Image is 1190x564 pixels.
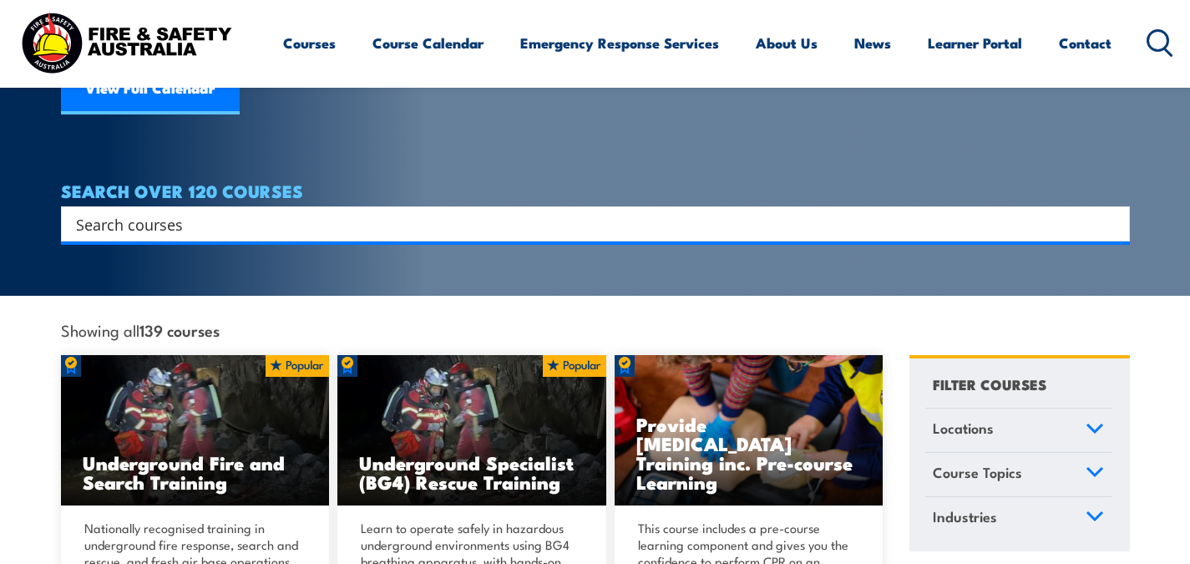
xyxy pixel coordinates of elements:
[139,318,220,341] strong: 139 courses
[925,497,1112,541] a: Industries
[61,181,1130,200] h4: SEARCH OVER 120 COURSES
[83,453,308,491] h3: Underground Fire and Search Training
[337,355,606,506] img: Underground mine rescue
[283,21,336,65] a: Courses
[359,453,585,491] h3: Underground Specialist (BG4) Rescue Training
[1059,21,1112,65] a: Contact
[854,21,891,65] a: News
[636,414,862,491] h3: Provide [MEDICAL_DATA] Training inc. Pre-course Learning
[76,211,1093,236] input: Search input
[520,21,719,65] a: Emergency Response Services
[933,373,1046,395] h4: FILTER COURSES
[933,461,1022,484] span: Course Topics
[615,355,884,506] a: Provide [MEDICAL_DATA] Training inc. Pre-course Learning
[61,321,220,338] span: Showing all
[933,506,997,528] span: Industries
[372,21,484,65] a: Course Calendar
[61,355,330,506] a: Underground Fire and Search Training
[61,355,330,506] img: Underground mine rescue
[933,417,994,440] span: Locations
[1101,212,1124,236] button: Search magnifier button
[615,355,884,506] img: Low Voltage Rescue and Provide CPR
[756,21,818,65] a: About Us
[79,212,1096,236] form: Search form
[925,453,1112,496] a: Course Topics
[928,21,1022,65] a: Learner Portal
[337,355,606,506] a: Underground Specialist (BG4) Rescue Training
[925,409,1112,452] a: Locations
[61,64,240,114] a: View Full Calendar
